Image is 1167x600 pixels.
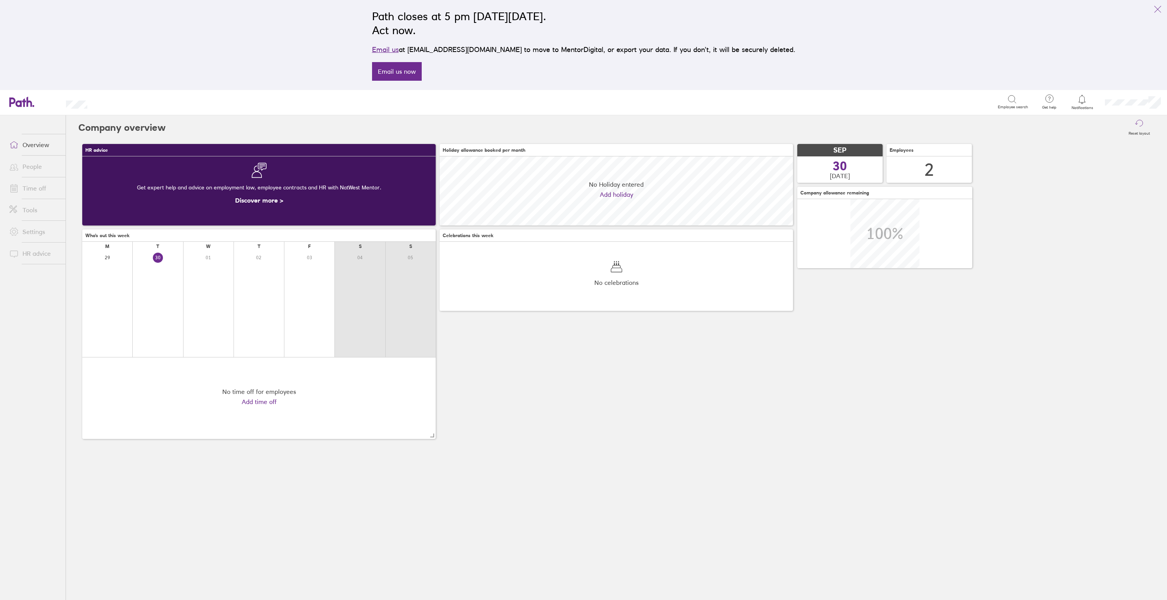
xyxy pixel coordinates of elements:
[3,159,66,174] a: People
[372,44,795,55] p: at [EMAIL_ADDRESS][DOMAIN_NAME] to move to MentorDigital, or export your data. If you don’t, it w...
[600,191,633,198] a: Add holiday
[3,180,66,196] a: Time off
[359,244,362,249] div: S
[3,246,66,261] a: HR advice
[3,202,66,218] a: Tools
[242,398,277,405] a: Add time off
[833,146,847,154] span: SEP
[235,196,283,204] a: Discover more >
[85,147,108,153] span: HR advice
[800,190,869,196] span: Company allowance remaining
[409,244,412,249] div: S
[222,388,296,395] div: No time off for employees
[3,224,66,239] a: Settings
[1070,94,1095,110] a: Notifications
[833,160,847,172] span: 30
[372,9,795,37] h2: Path closes at 5 pm [DATE][DATE]. Act now.
[443,147,525,153] span: Holiday allowance booked per month
[830,172,850,179] span: [DATE]
[372,45,399,54] a: Email us
[1124,129,1155,136] label: Reset layout
[1124,115,1155,140] button: Reset layout
[372,62,422,81] a: Email us now
[1037,105,1062,110] span: Get help
[78,115,166,140] h2: Company overview
[3,137,66,153] a: Overview
[85,233,130,238] span: Who's out this week
[258,244,260,249] div: T
[156,244,159,249] div: T
[594,279,639,286] span: No celebrations
[998,105,1028,109] span: Employee search
[105,244,109,249] div: M
[1070,106,1095,110] span: Notifications
[589,181,644,188] span: No Holiday entered
[890,147,914,153] span: Employees
[206,244,211,249] div: W
[308,244,311,249] div: F
[443,233,493,238] span: Celebrations this week
[925,160,934,180] div: 2
[88,178,429,197] div: Get expert help and advice on employment law, employee contracts and HR with NatWest Mentor.
[108,98,128,105] div: Search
